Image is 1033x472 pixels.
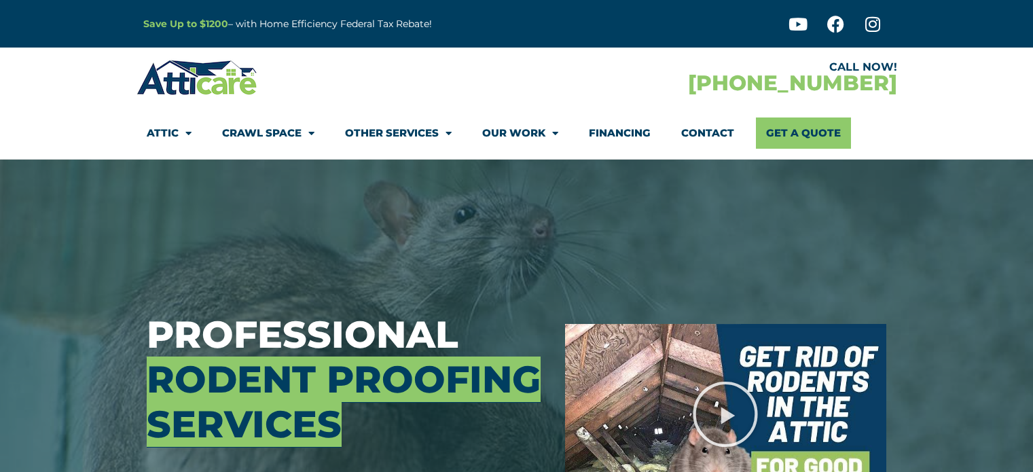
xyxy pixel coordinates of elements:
a: Other Services [345,117,452,149]
h3: Professional [147,312,545,447]
div: CALL NOW! [517,62,897,73]
p: – with Home Efficiency Federal Tax Rebate! [143,16,583,32]
div: Play Video [691,380,759,448]
a: Save Up to $1200 [143,18,228,30]
span: Rodent Proofing Services [147,357,541,447]
a: Attic [147,117,192,149]
a: Get A Quote [756,117,851,149]
a: Contact [681,117,734,149]
a: Crawl Space [222,117,314,149]
a: Financing [589,117,651,149]
a: Our Work [482,117,558,149]
nav: Menu [147,117,887,149]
